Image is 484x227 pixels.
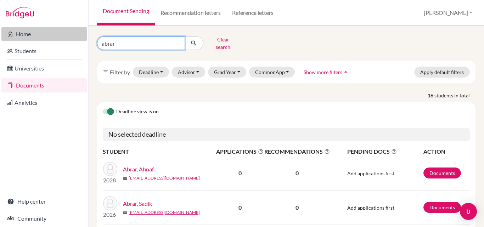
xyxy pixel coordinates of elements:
button: Clear search [203,34,243,52]
th: ACTION [423,147,470,156]
a: [EMAIL_ADDRESS][DOMAIN_NAME] [129,175,200,181]
a: [EMAIL_ADDRESS][DOMAIN_NAME] [129,209,200,216]
button: Apply default filters [414,67,470,78]
span: Show more filters [304,69,342,75]
span: students in total [434,92,475,99]
a: Home [1,27,87,41]
i: arrow_drop_up [342,68,349,75]
button: Advisor [172,67,206,78]
a: Documents [423,168,461,178]
button: [PERSON_NAME] [421,6,475,19]
p: 0 [264,169,330,177]
span: Deadline view is on [116,108,159,116]
span: PENDING DOCS [347,147,423,156]
button: CommonApp [249,67,295,78]
a: Community [1,211,87,226]
strong: 16 [428,92,434,99]
span: Add applications first [347,170,394,176]
button: Grad Year [208,67,246,78]
span: RECOMMENDATIONS [264,147,330,156]
a: Documents [423,202,461,213]
p: 2026 [103,210,117,219]
span: mail [123,176,127,181]
th: STUDENT [103,147,216,156]
button: Show more filtersarrow_drop_up [298,67,355,78]
span: Filter by [110,69,130,75]
span: APPLICATIONS [216,147,264,156]
a: Students [1,44,87,58]
img: Abrar, Sadik [103,196,117,210]
a: Help center [1,194,87,209]
div: Open Intercom Messenger [460,203,477,220]
button: Deadline [133,67,169,78]
h5: No selected deadline [103,128,470,141]
img: Abrar, Ahnaf [103,162,117,176]
p: 0 [264,203,330,212]
b: 0 [238,204,242,211]
b: 0 [238,170,242,176]
input: Find student by name... [97,36,185,50]
i: filter_list [103,69,108,75]
span: Add applications first [347,205,394,211]
a: Documents [1,78,87,92]
a: Analytics [1,96,87,110]
a: Abrar, Ahnaf [123,165,154,174]
p: 2028 [103,176,117,185]
a: Universities [1,61,87,75]
img: Bridge-U [6,7,34,18]
span: mail [123,211,127,215]
a: Abrar, Sadik [123,199,152,208]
